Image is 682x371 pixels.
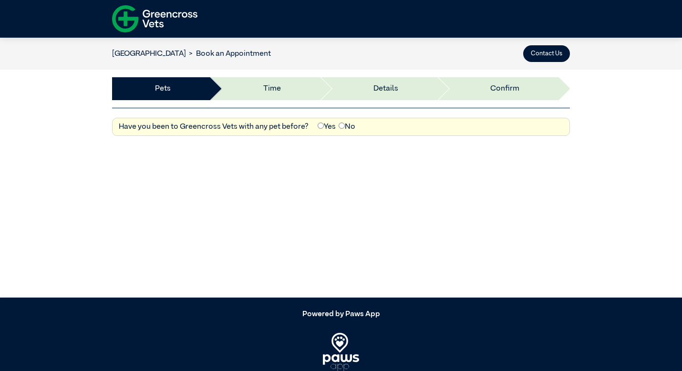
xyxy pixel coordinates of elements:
[155,83,171,94] a: Pets
[119,121,309,133] label: Have you been to Greencross Vets with any pet before?
[112,50,186,58] a: [GEOGRAPHIC_DATA]
[339,123,345,129] input: No
[186,48,271,60] li: Book an Appointment
[318,121,336,133] label: Yes
[339,121,355,133] label: No
[112,2,197,35] img: f-logo
[523,45,570,62] button: Contact Us
[318,123,324,129] input: Yes
[112,309,570,319] h5: Powered by Paws App
[323,332,360,371] img: PawsApp
[112,48,271,60] nav: breadcrumb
